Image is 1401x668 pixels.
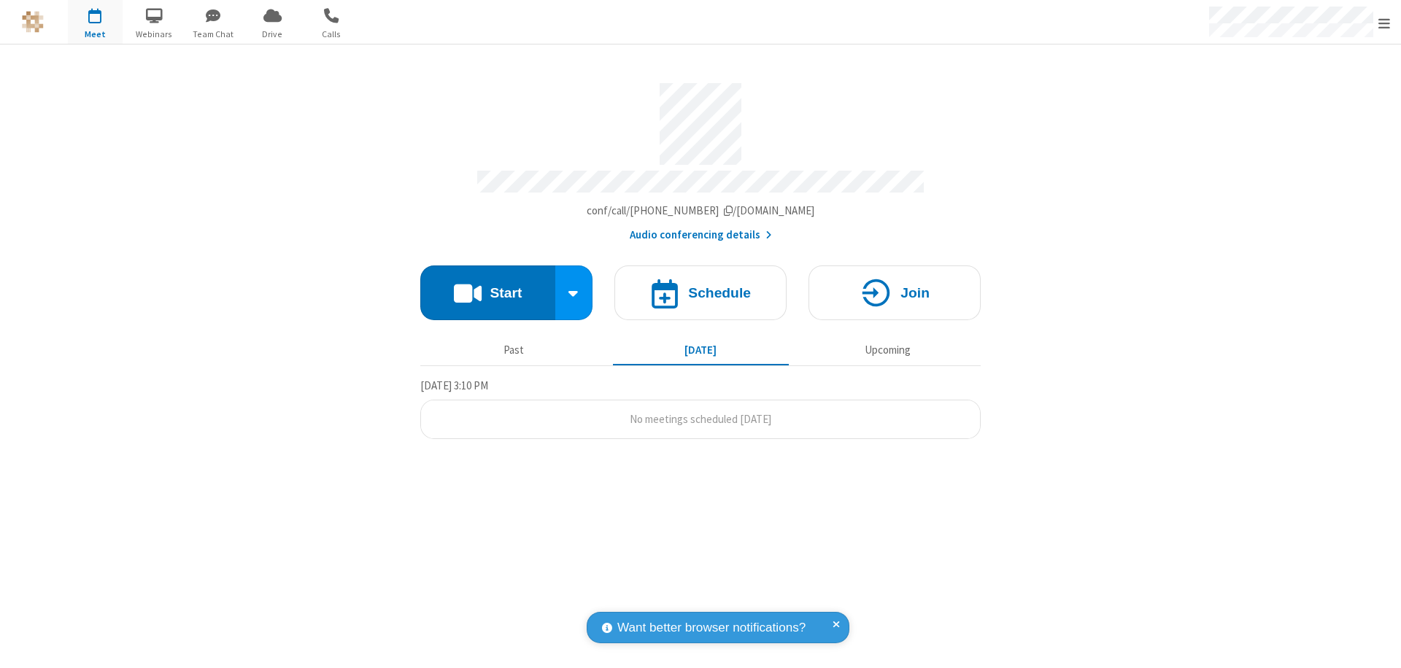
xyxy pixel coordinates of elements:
[420,72,981,244] section: Account details
[127,28,182,41] span: Webinars
[68,28,123,41] span: Meet
[186,28,241,41] span: Team Chat
[630,227,772,244] button: Audio conferencing details
[426,336,602,364] button: Past
[1365,630,1390,658] iframe: Chat
[617,618,806,637] span: Want better browser notifications?
[420,377,981,440] section: Today's Meetings
[245,28,300,41] span: Drive
[555,265,593,320] div: Start conference options
[613,336,789,364] button: [DATE]
[22,11,44,33] img: QA Selenium DO NOT DELETE OR CHANGE
[630,412,771,426] span: No meetings scheduled [DATE]
[614,265,787,320] button: Schedule
[420,378,488,392] span: [DATE] 3:10 PM
[587,203,815,220] button: Copy my meeting room linkCopy my meeting room link
[808,265,981,320] button: Join
[688,286,751,300] h4: Schedule
[420,265,555,320] button: Start
[900,286,930,300] h4: Join
[800,336,976,364] button: Upcoming
[304,28,359,41] span: Calls
[587,203,815,217] span: Copy my meeting room link
[490,286,522,300] h4: Start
